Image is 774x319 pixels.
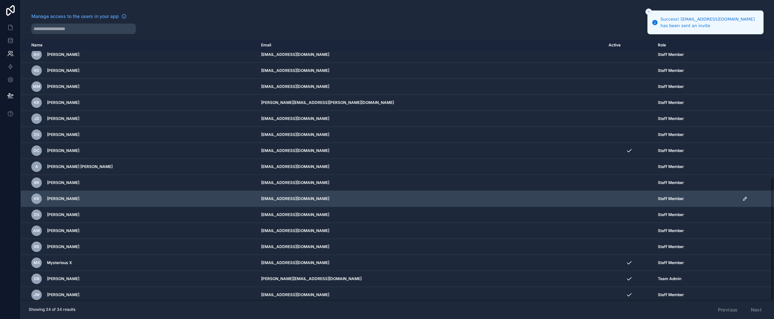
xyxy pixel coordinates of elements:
[257,207,605,223] td: [EMAIL_ADDRESS][DOMAIN_NAME]
[34,68,39,73] span: RS
[34,276,39,281] span: DB
[34,52,39,57] span: AH
[658,164,684,169] span: Staff Member
[47,260,72,265] span: Mysterious X
[47,212,79,217] span: [PERSON_NAME]
[257,95,605,111] td: [PERSON_NAME][EMAIL_ADDRESS][PERSON_NAME][DOMAIN_NAME]
[47,132,79,137] span: [PERSON_NAME]
[658,116,684,121] span: Staff Member
[257,271,605,287] td: [PERSON_NAME][EMAIL_ADDRESS][DOMAIN_NAME]
[257,287,605,303] td: [EMAIL_ADDRESS][DOMAIN_NAME]
[257,39,605,51] th: Email
[34,244,39,249] span: RB
[658,84,684,89] span: Staff Member
[35,164,38,169] span: A
[34,260,40,265] span: MX
[34,180,39,185] span: BR
[34,196,39,201] span: KR
[21,39,257,51] th: Name
[605,39,654,51] th: Active
[257,143,605,159] td: [EMAIL_ADDRESS][DOMAIN_NAME]
[257,79,605,95] td: [EMAIL_ADDRESS][DOMAIN_NAME]
[29,307,75,312] span: Showing 34 of 34 results
[47,244,79,249] span: [PERSON_NAME]
[47,100,79,105] span: [PERSON_NAME]
[47,164,113,169] span: [PERSON_NAME] [PERSON_NAME]
[34,132,39,137] span: DS
[31,13,127,20] a: Manage access to the users in your app
[645,8,652,15] button: Close toast
[47,148,79,153] span: [PERSON_NAME]
[658,148,684,153] span: Staff Member
[658,276,681,281] span: Team Admin
[257,63,605,79] td: [EMAIL_ADDRESS][DOMAIN_NAME]
[34,116,39,121] span: JS
[33,228,40,233] span: AM
[257,191,605,207] td: [EMAIL_ADDRESS][DOMAIN_NAME]
[257,159,605,175] td: [EMAIL_ADDRESS][DOMAIN_NAME]
[21,39,774,300] div: scrollable content
[658,196,684,201] span: Staff Member
[33,84,40,89] span: MM
[34,292,39,297] span: JM
[257,239,605,255] td: [EMAIL_ADDRESS][DOMAIN_NAME]
[658,260,684,265] span: Staff Member
[47,116,79,121] span: [PERSON_NAME]
[658,100,684,105] span: Staff Member
[257,127,605,143] td: [EMAIL_ADDRESS][DOMAIN_NAME]
[47,52,79,57] span: [PERSON_NAME]
[257,111,605,127] td: [EMAIL_ADDRESS][DOMAIN_NAME]
[47,196,79,201] span: [PERSON_NAME]
[34,148,39,153] span: DC
[658,228,684,233] span: Staff Member
[658,180,684,185] span: Staff Member
[47,276,79,281] span: [PERSON_NAME]
[34,212,39,217] span: DS
[658,212,684,217] span: Staff Member
[654,39,738,51] th: Role
[31,13,119,20] span: Manage access to the users in your app
[47,84,79,89] span: [PERSON_NAME]
[658,244,684,249] span: Staff Member
[658,68,684,73] span: Staff Member
[34,100,39,105] span: KR
[257,255,605,271] td: [EMAIL_ADDRESS][DOMAIN_NAME]
[257,223,605,239] td: [EMAIL_ADDRESS][DOMAIN_NAME]
[257,175,605,191] td: [EMAIL_ADDRESS][DOMAIN_NAME]
[660,16,758,29] div: Success! [EMAIL_ADDRESS][DOMAIN_NAME] has been sent an invite
[47,228,79,233] span: [PERSON_NAME]
[47,68,79,73] span: [PERSON_NAME]
[658,132,684,137] span: Staff Member
[257,47,605,63] td: [EMAIL_ADDRESS][DOMAIN_NAME]
[47,292,79,297] span: [PERSON_NAME]
[47,180,79,185] span: [PERSON_NAME]
[658,292,684,297] span: Staff Member
[658,52,684,57] span: Staff Member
